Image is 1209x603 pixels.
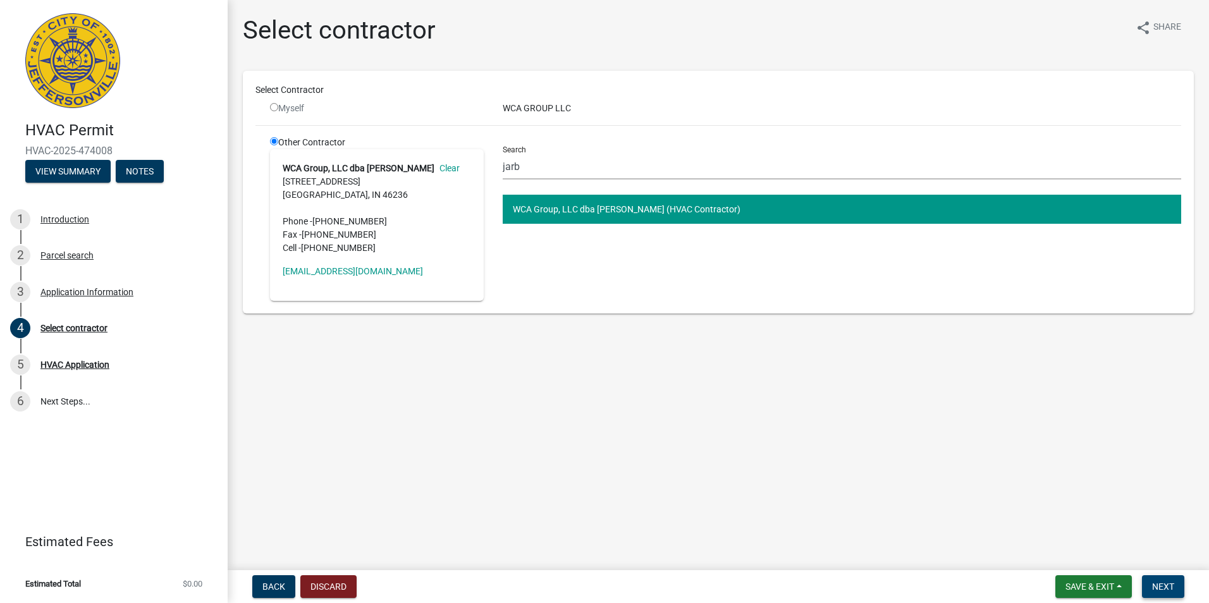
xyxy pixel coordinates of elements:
button: View Summary [25,160,111,183]
div: 4 [10,318,30,338]
h1: Select contractor [243,15,436,46]
button: Discard [300,575,357,598]
abbr: Phone - [283,216,312,226]
i: share [1136,20,1151,35]
span: Next [1152,582,1174,592]
div: Myself [270,102,484,115]
div: Other Contractor [261,136,493,301]
div: Introduction [40,215,89,224]
span: Save & Exit [1065,582,1114,592]
span: [PHONE_NUMBER] [302,229,376,240]
abbr: Cell - [283,243,301,253]
a: Estimated Fees [10,529,207,554]
div: 1 [10,209,30,229]
abbr: Fax - [283,229,302,240]
address: [STREET_ADDRESS] [GEOGRAPHIC_DATA], IN 46236 [283,162,471,255]
button: Back [252,575,295,598]
div: 6 [10,391,30,411]
button: shareShare [1126,15,1191,40]
div: Application Information [40,288,133,296]
h4: HVAC Permit [25,121,218,140]
a: Clear [434,163,460,173]
div: 2 [10,245,30,265]
button: Notes [116,160,164,183]
a: [EMAIL_ADDRESS][DOMAIN_NAME] [283,266,423,276]
span: Share [1153,20,1181,35]
div: Parcel search [40,251,94,260]
button: Next [1142,575,1184,598]
wm-modal-confirm: Notes [116,167,164,177]
strong: WCA Group, LLC dba [PERSON_NAME] [283,163,434,173]
span: $0.00 [183,580,202,588]
input: Search... [503,154,1181,180]
button: WCA Group, LLC dba [PERSON_NAME] (HVAC Contractor) [503,195,1181,224]
div: Select contractor [40,324,107,332]
span: Back [262,582,285,592]
img: City of Jeffersonville, Indiana [25,13,120,108]
span: [PHONE_NUMBER] [301,243,376,253]
div: HVAC Application [40,360,109,369]
span: HVAC-2025-474008 [25,145,202,157]
div: WCA GROUP LLC [493,102,1191,115]
button: Save & Exit [1055,575,1132,598]
span: [PHONE_NUMBER] [312,216,387,226]
div: 3 [10,282,30,302]
div: Select Contractor [246,83,1191,97]
span: Estimated Total [25,580,81,588]
wm-modal-confirm: Summary [25,167,111,177]
div: 5 [10,355,30,375]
